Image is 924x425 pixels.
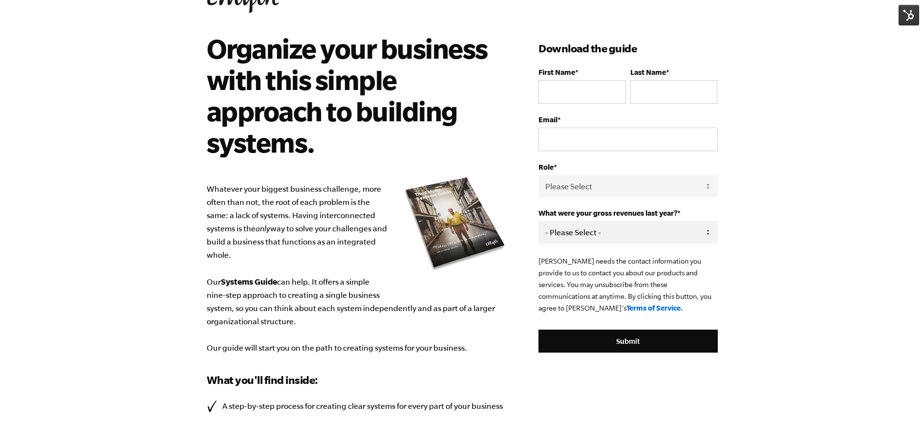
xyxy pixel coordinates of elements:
[256,224,270,233] i: only
[207,400,510,413] li: A step-by-step process for creating clear systems for every part of your business
[402,174,509,274] img: e-myth systems guide organize your business
[899,5,919,25] img: HubSpot Tools Menu Toggle
[538,41,717,56] h3: Download the guide
[538,209,677,217] span: What were your gross revenues last year?
[221,277,277,286] b: Systems Guide
[538,68,575,76] span: First Name
[207,372,510,388] h3: What you'll find inside:
[626,304,683,312] a: Terms of Service.
[538,255,717,314] p: [PERSON_NAME] needs the contact information you provide to us to contact you about our products a...
[538,115,558,124] span: Email
[875,378,924,425] iframe: Chat Widget
[207,33,495,158] h2: Organize your business with this simple approach to building systems.
[207,182,510,355] p: Whatever your biggest business challenge, more often than not, the root of each problem is the sa...
[538,330,717,353] input: Submit
[538,163,554,171] span: Role
[630,68,666,76] span: Last Name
